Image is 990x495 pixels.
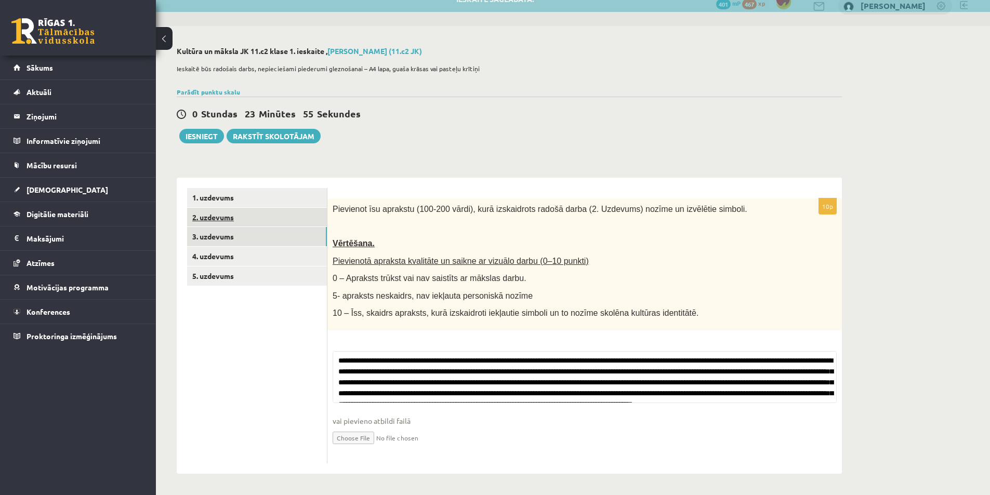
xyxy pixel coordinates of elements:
a: Ziņojumi [14,104,143,128]
span: Sākums [27,63,53,72]
legend: Ziņojumi [27,104,143,128]
a: Parādīt punktu skalu [177,88,240,96]
p: 10p [819,198,837,215]
a: [PERSON_NAME] (11.c2 JK) [327,46,422,56]
a: 5. uzdevums [187,266,327,286]
a: [DEMOGRAPHIC_DATA] [14,178,143,202]
p: Ieskaitē būs radošais darbs, nepieciešami piederumi gleznošanai – A4 lapa, guaša krāsas vai paste... [177,64,837,73]
a: Maksājumi [14,226,143,250]
button: Iesniegt [179,129,224,143]
span: [DEMOGRAPHIC_DATA] [27,185,108,194]
span: Aktuāli [27,87,51,97]
span: Digitālie materiāli [27,209,88,219]
span: 0 [192,108,197,119]
a: Mācību resursi [14,153,143,177]
legend: Maksājumi [27,226,143,250]
span: Konferences [27,307,70,316]
a: Sākums [14,56,143,79]
span: Vērtēšana. [333,239,375,248]
span: Motivācijas programma [27,283,109,292]
legend: Informatīvie ziņojumi [27,129,143,153]
a: Motivācijas programma [14,275,143,299]
a: Atzīmes [14,251,143,275]
a: Rakstīt skolotājam [227,129,321,143]
span: 10 – Īss, skaidrs apraksts, kurā izskaidroti iekļautie simboli un to nozīme skolēna kultūras iden... [333,309,698,317]
a: Aktuāli [14,80,143,104]
a: Proktoringa izmēģinājums [14,324,143,348]
span: 5- apraksts neskaidrs, nav iekļauta personiskā nozīme [333,291,533,300]
span: Stundas [201,108,237,119]
a: Digitālie materiāli [14,202,143,226]
span: Sekundes [317,108,361,119]
a: 4. uzdevums [187,247,327,266]
span: Atzīmes [27,258,55,267]
span: Pievienot īsu aprakstu (100-200 vārdi), kurā izskaidrots radošā darba (2. Uzdevums) nozīme un izv... [333,205,747,213]
span: 23 [245,108,255,119]
a: Rīgas 1. Tālmācības vidusskola [11,18,95,44]
span: vai pievieno atbildi failā [333,416,837,426]
span: Pievienotā apraksta kvalitāte un saikne ar vizuālo darbu (0–10 punkti) [333,257,589,265]
span: 0 – Apraksts trūkst vai nav saistīts ar mākslas darbu. [333,274,526,283]
a: 2. uzdevums [187,208,327,227]
a: Konferences [14,300,143,324]
a: Informatīvie ziņojumi [14,129,143,153]
span: 55 [303,108,313,119]
h2: Kultūra un māksla JK 11.c2 klase 1. ieskaite , [177,47,842,56]
span: Mācību resursi [27,160,77,170]
span: Proktoringa izmēģinājums [27,331,117,341]
a: 3. uzdevums [187,227,327,246]
span: Minūtes [259,108,296,119]
a: 1. uzdevums [187,188,327,207]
